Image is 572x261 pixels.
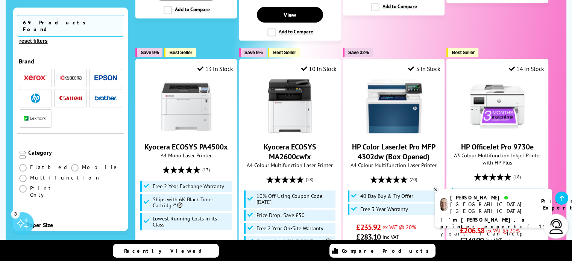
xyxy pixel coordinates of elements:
[469,78,525,134] img: HP OfficeJet Pro 9730e
[153,196,230,208] span: Ships with 6K Black Toner Cartridge*
[28,149,122,156] div: Category
[262,78,318,134] img: Kyocera ECOSYS MA2600cwfx
[352,142,435,161] a: HP Color LaserJet Pro MFP 4302dw (Box Opened)
[19,151,26,158] img: Category
[451,152,544,166] span: A3 Colour Multifunction Inkjet Printer with HP Plus
[347,161,440,169] span: A4 Colour Multifunction Laser Printer
[30,185,70,198] span: Print Only
[508,65,544,72] div: 14 In Stock
[202,163,209,177] span: (17)
[243,161,337,169] span: A4 Colour Multifunction Laser Printer
[30,174,101,181] span: Multifunction
[244,50,262,55] span: Save 9%
[273,50,296,55] span: Best Seller
[164,48,196,57] button: Best Seller
[549,219,564,234] img: user-headset-light.svg
[382,223,416,231] span: ex VAT @ 20%
[342,247,433,254] span: Compare Products
[461,142,534,152] a: HP OfficeJet Pro 9730e
[348,50,369,55] span: Save 32%
[513,170,521,184] span: (18)
[356,232,381,242] span: £283.10
[256,212,305,218] span: Price Drop! Save £50
[257,7,323,23] a: View
[59,96,82,101] img: Canon
[140,152,233,159] span: A4 Mono Laser Printer
[135,48,162,57] button: Save 9%
[239,48,266,57] button: Save 9%
[356,222,381,232] span: £235.92
[82,164,119,170] span: Mobile
[11,210,20,218] div: 3
[256,238,331,244] span: Ships with 1.5K CMYK Toner*
[267,28,313,36] label: Add to Compare
[446,48,478,57] button: Best Seller
[329,244,435,258] a: Compare Products
[153,183,224,189] span: Free 2 Year Exchange Warranty
[141,50,159,55] span: Save 9%
[22,73,49,83] button: Xerox
[24,75,47,81] img: Xerox
[268,48,300,57] button: Best Seller
[439,216,526,230] b: I'm [PERSON_NAME], a printer expert
[371,3,417,11] label: Add to Compare
[306,172,313,187] span: (18)
[57,93,84,103] button: Canon
[94,95,117,101] img: Brother
[366,78,422,134] img: HP Color LaserJet Pro MFP 4302dw (Box Opened)
[22,113,49,124] button: Lexmark
[256,193,334,205] span: 10% Off Using Coupon Code [DATE]
[175,239,208,246] span: ex VAT @ 20%
[149,238,173,247] span: £344.08
[24,116,47,121] img: Lexmark
[124,247,209,254] span: Recently Viewed
[144,142,228,152] a: Kyocera ECOSYS PA4500x
[343,48,373,57] button: Save 32%
[439,216,546,252] p: of 14 years! I can help you choose the right product
[197,65,233,72] div: 13 In Stock
[382,233,399,240] span: inc VAT
[410,172,417,187] span: (70)
[153,216,230,228] span: Lowest Running Costs in its Class
[301,65,337,72] div: 10 In Stock
[22,93,49,103] button: HP
[452,50,475,55] span: Best Seller
[59,75,82,81] img: Kyocera
[113,244,219,258] a: Recently Viewed
[92,73,119,83] button: Epson
[169,50,192,55] span: Best Seller
[366,128,422,136] a: HP Color LaserJet Pro MFP 4302dw (Box Opened)
[256,225,323,231] span: Free 2 Year On-Site Warranty
[26,221,122,229] div: Paper Size
[449,194,531,201] div: [PERSON_NAME]
[360,206,408,212] span: Free 3 Year Warranty
[360,193,413,199] span: 40 Day Buy & Try Offer
[164,6,209,14] label: Add to Compare
[30,164,70,170] span: Flatbed
[264,142,316,161] a: Kyocera ECOSYS MA2600cwfx
[158,128,214,136] a: Kyocera ECOSYS PA4500x
[92,93,119,103] button: Brother
[94,75,117,81] img: Epson
[31,94,40,103] img: HP
[158,78,214,134] img: Kyocera ECOSYS PA4500x
[408,65,440,72] div: 3 In Stock
[17,38,50,44] button: reset filters
[17,15,124,37] span: 69 Products Found
[469,128,525,136] a: HP OfficeJet Pro 9730e
[449,201,531,214] div: [GEOGRAPHIC_DATA], [GEOGRAPHIC_DATA]
[439,198,446,211] img: ashley-livechat.png
[262,128,318,136] a: Kyocera ECOSYS MA2600cwfx
[57,73,84,83] button: Kyocera
[19,57,122,65] div: Brand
